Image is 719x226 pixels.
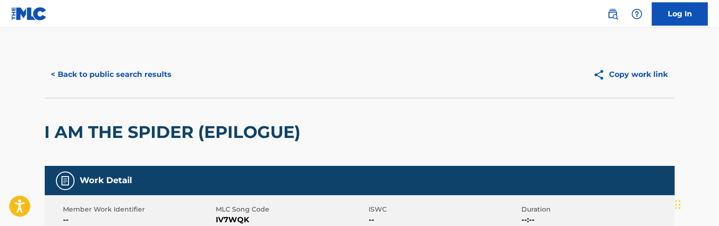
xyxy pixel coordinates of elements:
[11,7,47,21] img: MLC Logo
[603,5,622,23] a: Public Search
[63,205,214,214] span: Member Work Identifier
[587,63,675,86] button: Copy work link
[672,181,719,226] iframe: Chat Widget
[675,191,681,219] div: Drag
[216,205,367,214] span: MLC Song Code
[522,214,672,226] span: --:--
[631,8,643,20] img: help
[45,63,178,86] button: < Back to public search results
[369,205,520,214] span: ISWC
[369,214,520,226] span: --
[652,2,708,26] a: Log In
[63,214,214,226] span: --
[628,5,646,23] div: Help
[80,175,132,186] h5: Work Detail
[216,214,367,226] span: IV7WQK
[45,122,306,143] h2: I AM THE SPIDER (EPILOGUE)
[593,69,609,81] img: Copy work link
[60,175,71,186] img: Work Detail
[607,8,618,20] img: search
[522,205,672,214] span: Duration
